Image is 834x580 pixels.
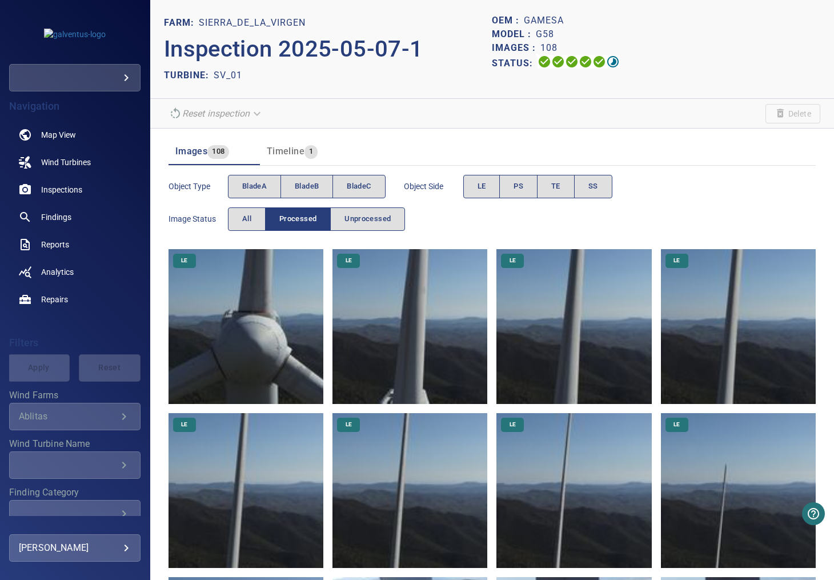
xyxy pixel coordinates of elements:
p: Model : [492,27,536,41]
svg: Data Formatted 100% [551,55,565,69]
span: LE [339,257,359,265]
svg: Matching 100% [592,55,606,69]
span: bladeB [295,180,319,193]
span: 108 [207,145,229,158]
p: SV_01 [214,69,242,82]
button: Processed [265,207,331,231]
button: bladeA [228,175,281,198]
p: Status: [492,55,538,71]
label: Wind Farms [9,391,141,400]
span: LE [174,421,194,429]
div: Reset inspection [164,103,268,123]
span: All [242,213,251,226]
button: Unprocessed [330,207,405,231]
span: Unprocessed [344,213,391,226]
label: Finding Category [9,488,141,497]
div: objectType [228,175,386,198]
svg: Uploading 100% [538,55,551,69]
span: TE [551,180,560,193]
span: Images [175,146,207,157]
button: bladeB [280,175,333,198]
button: SS [574,175,612,198]
button: PS [499,175,538,198]
span: Repairs [41,294,68,305]
div: Wind Turbine Name [9,451,141,479]
p: Inspection 2025-05-07-1 [164,32,492,66]
p: Sierra_de_la_Virgen [199,16,306,30]
a: inspections noActive [9,176,141,203]
p: TURBINE: [164,69,214,82]
span: 1 [304,145,318,158]
button: TE [537,175,575,198]
a: map noActive [9,121,141,149]
span: Timeline [267,146,304,157]
p: FARM: [164,16,199,30]
span: Object Side [404,181,463,192]
p: 108 [540,41,558,55]
span: LE [667,257,687,265]
div: imageStatus [228,207,406,231]
span: Analytics [41,266,74,278]
p: Images : [492,41,540,55]
div: galventus [9,64,141,91]
svg: Classification 94% [606,55,620,69]
a: findings noActive [9,203,141,231]
span: Image Status [169,213,228,225]
button: LE [463,175,500,198]
span: SS [588,180,598,193]
a: reports noActive [9,231,141,258]
span: Wind Turbines [41,157,91,168]
svg: ML Processing 100% [579,55,592,69]
span: Processed [279,213,316,226]
svg: Selecting 100% [565,55,579,69]
span: LE [339,421,359,429]
div: Wind Farms [9,403,141,430]
span: LE [478,180,486,193]
span: LE [503,257,523,265]
span: bladeC [347,180,371,193]
span: bladeA [242,180,267,193]
a: analytics noActive [9,258,141,286]
a: repairs noActive [9,286,141,313]
span: Unable to delete the inspection due to its current status [765,104,820,123]
p: G58 [536,27,554,41]
span: LE [503,421,523,429]
span: Inspections [41,184,82,195]
div: Finding Category [9,500,141,527]
button: bladeC [332,175,385,198]
label: Wind Turbine Name [9,439,141,449]
p: OEM : [492,14,524,27]
span: LE [667,421,687,429]
h4: Navigation [9,101,141,112]
em: Reset inspection [182,108,250,119]
span: Object type [169,181,228,192]
span: Reports [41,239,69,250]
span: PS [514,180,523,193]
span: Findings [41,211,71,223]
div: Unable to reset the inspection due to its current status [164,103,268,123]
button: All [228,207,266,231]
div: [PERSON_NAME] [19,539,131,557]
h4: Filters [9,337,141,349]
span: Map View [41,129,76,141]
div: objectSide [463,175,612,198]
div: Ablitas [19,411,117,422]
img: galventus-logo [44,29,106,40]
a: windturbines noActive [9,149,141,176]
span: LE [174,257,194,265]
p: Gamesa [524,14,564,27]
